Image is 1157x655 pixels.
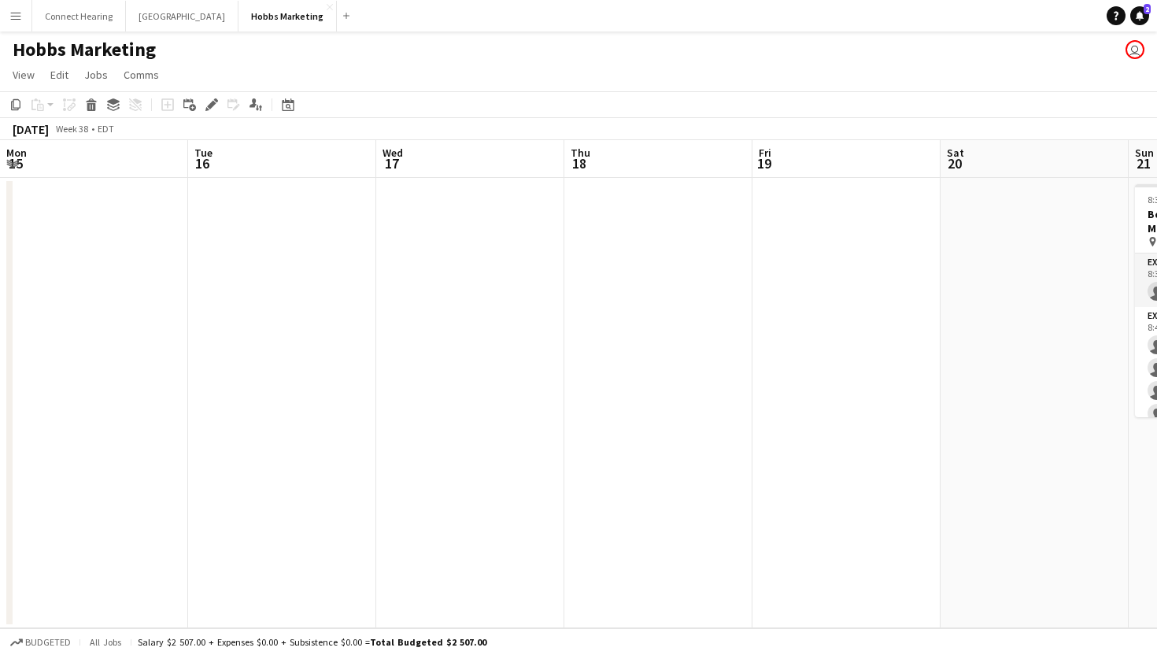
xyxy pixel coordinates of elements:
[1144,4,1151,14] span: 2
[13,68,35,82] span: View
[238,1,337,31] button: Hobbs Marketing
[13,38,156,61] h1: Hobbs Marketing
[52,123,91,135] span: Week 38
[568,154,590,172] span: 18
[944,154,964,172] span: 20
[50,68,68,82] span: Edit
[117,65,165,85] a: Comms
[947,146,964,160] span: Sat
[1135,146,1154,160] span: Sun
[8,634,73,651] button: Budgeted
[1130,6,1149,25] a: 2
[32,1,126,31] button: Connect Hearing
[84,68,108,82] span: Jobs
[759,146,771,160] span: Fri
[1126,40,1144,59] app-user-avatar: Jamie Wong
[192,154,213,172] span: 16
[44,65,75,85] a: Edit
[571,146,590,160] span: Thu
[370,636,486,648] span: Total Budgeted $2 507.00
[13,121,49,137] div: [DATE]
[25,637,71,648] span: Budgeted
[124,68,159,82] span: Comms
[138,636,486,648] div: Salary $2 507.00 + Expenses $0.00 + Subsistence $0.00 =
[194,146,213,160] span: Tue
[6,65,41,85] a: View
[1133,154,1154,172] span: 21
[126,1,238,31] button: [GEOGRAPHIC_DATA]
[4,154,27,172] span: 15
[383,146,403,160] span: Wed
[98,123,114,135] div: EDT
[78,65,114,85] a: Jobs
[756,154,771,172] span: 19
[87,636,124,648] span: All jobs
[380,154,403,172] span: 17
[6,146,27,160] span: Mon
